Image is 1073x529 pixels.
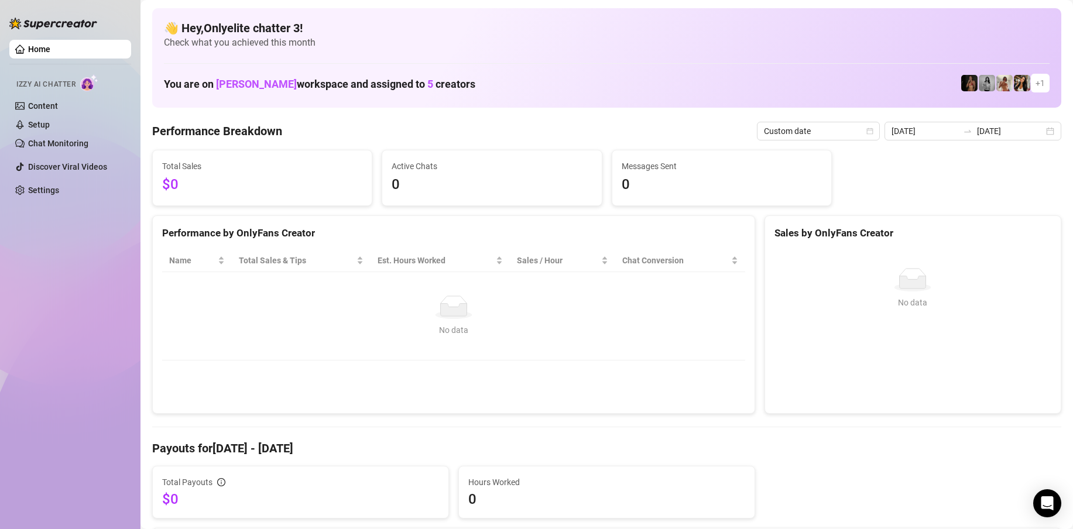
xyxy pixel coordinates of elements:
[239,254,354,267] span: Total Sales & Tips
[1014,75,1030,91] img: AdelDahan
[468,476,745,489] span: Hours Worked
[517,254,599,267] span: Sales / Hour
[28,44,50,54] a: Home
[427,78,433,90] span: 5
[963,126,972,136] span: to
[996,75,1013,91] img: Green
[1033,489,1061,517] div: Open Intercom Messenger
[164,78,475,91] h1: You are on workspace and assigned to creators
[392,160,592,173] span: Active Chats
[162,249,232,272] th: Name
[622,254,729,267] span: Chat Conversion
[152,123,282,139] h4: Performance Breakdown
[866,128,873,135] span: calendar
[162,160,362,173] span: Total Sales
[510,249,615,272] th: Sales / Hour
[216,78,297,90] span: [PERSON_NAME]
[162,490,439,509] span: $0
[892,125,958,138] input: Start date
[779,296,1047,309] div: No data
[174,324,733,336] div: No data
[16,79,76,90] span: Izzy AI Chatter
[28,139,88,148] a: Chat Monitoring
[774,225,1051,241] div: Sales by OnlyFans Creator
[977,125,1044,138] input: End date
[28,101,58,111] a: Content
[232,249,371,272] th: Total Sales & Tips
[28,162,107,171] a: Discover Viral Videos
[1036,77,1045,90] span: + 1
[169,254,215,267] span: Name
[162,174,362,196] span: $0
[28,120,50,129] a: Setup
[28,186,59,195] a: Settings
[392,174,592,196] span: 0
[152,440,1061,456] h4: Payouts for [DATE] - [DATE]
[961,75,978,91] img: the_bohema
[162,225,745,241] div: Performance by OnlyFans Creator
[979,75,995,91] img: A
[764,122,873,140] span: Custom date
[162,476,212,489] span: Total Payouts
[963,126,972,136] span: swap-right
[468,490,745,509] span: 0
[164,36,1050,49] span: Check what you achieved this month
[622,174,822,196] span: 0
[80,74,98,91] img: AI Chatter
[622,160,822,173] span: Messages Sent
[378,254,493,267] div: Est. Hours Worked
[9,18,97,29] img: logo-BBDzfeDw.svg
[615,249,745,272] th: Chat Conversion
[164,20,1050,36] h4: 👋 Hey, Onlyelite chatter 3 !
[217,478,225,486] span: info-circle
